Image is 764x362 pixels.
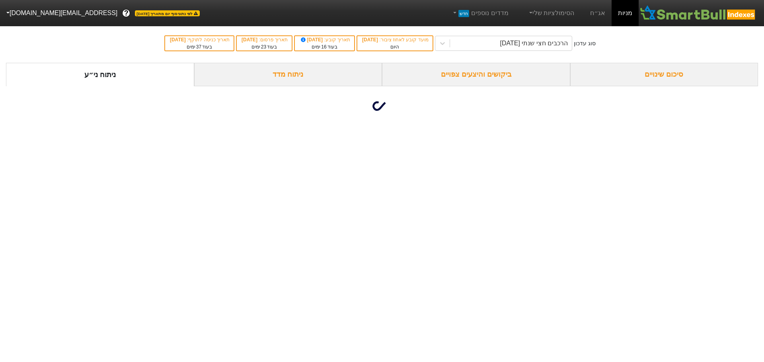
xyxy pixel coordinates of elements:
[169,43,230,50] div: בעוד ימים
[361,36,428,43] div: מועד קובע לאחוז ציבור :
[241,36,288,43] div: תאריך פרסום :
[124,8,129,19] span: ?
[574,39,596,48] div: סוג עדכון
[390,44,399,50] span: היום
[458,10,469,17] span: חדש
[524,5,578,21] a: הסימולציות שלי
[196,44,201,50] span: 37
[448,5,512,21] a: מדדים נוספיםחדש
[321,44,326,50] span: 16
[639,5,758,21] img: SmartBull
[300,37,324,43] span: [DATE]
[135,10,199,16] span: לפי נתוני סוף יום מתאריך [DATE]
[170,37,187,43] span: [DATE]
[299,43,350,50] div: בעוד ימים
[500,39,568,48] div: הרכבים חצי שנתי [DATE]
[382,63,570,86] div: ביקושים והיצעים צפויים
[299,36,350,43] div: תאריך קובע :
[169,36,230,43] div: תאריך כניסה לתוקף :
[242,37,259,43] span: [DATE]
[372,97,392,116] img: loading...
[241,43,288,50] div: בעוד ימים
[6,63,194,86] div: ניתוח ני״ע
[570,63,758,86] div: סיכום שינויים
[261,44,266,50] span: 23
[194,63,382,86] div: ניתוח מדד
[362,37,379,43] span: [DATE]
